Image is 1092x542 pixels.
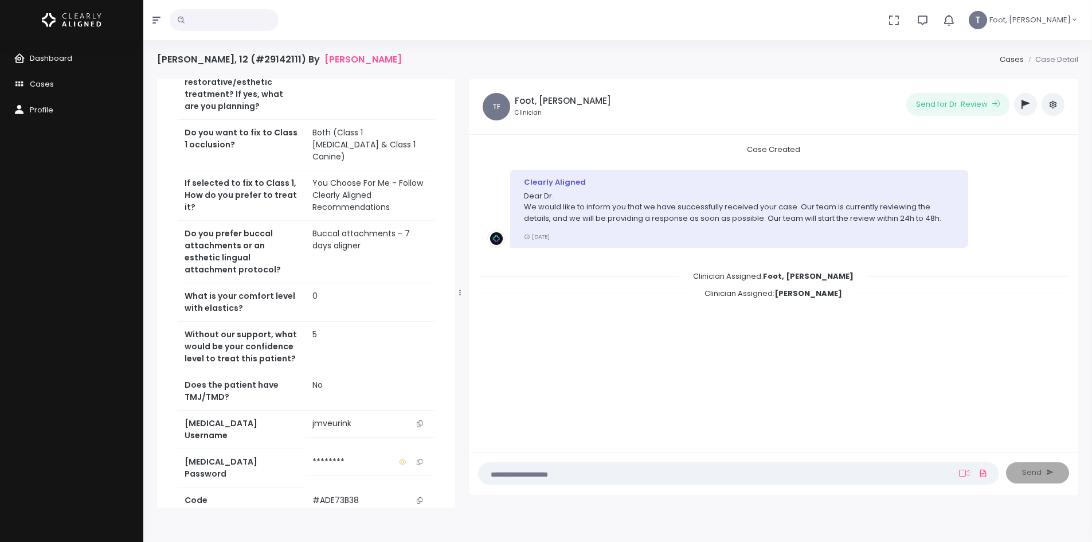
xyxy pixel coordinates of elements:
[679,267,867,285] span: Clinician Assigned:
[515,96,611,106] h5: Foot, [PERSON_NAME]
[30,53,72,64] span: Dashboard
[178,221,306,283] th: Do you prefer buccal attachments or an esthetic lingual attachment protocol?
[178,411,306,449] th: [MEDICAL_DATA] Username
[515,108,611,118] small: Clinician
[306,221,434,283] td: Buccal attachments - 7 days aligner
[957,469,972,478] a: Add Loom Video
[324,54,402,65] a: [PERSON_NAME]
[178,322,306,372] th: Without our support, what would be your confidence level to treat this patient?
[524,233,550,240] small: [DATE]
[157,79,455,508] div: scrollable content
[989,14,1071,26] span: Foot, [PERSON_NAME]
[524,177,954,188] div: Clearly Aligned
[178,449,306,488] th: [MEDICAL_DATA] Password
[306,120,434,170] td: Both (Class 1 [MEDICAL_DATA] & Class 1 Canine)
[306,322,434,372] td: 5
[733,141,814,158] span: Case Created
[1024,54,1078,65] li: Case Detail
[976,463,990,483] a: Add Files
[178,120,306,170] th: Do you want to fix to Class 1 occlusion?
[178,488,306,514] th: Code
[30,79,54,89] span: Cases
[774,288,842,299] b: [PERSON_NAME]
[30,104,53,115] span: Profile
[969,11,987,29] span: T
[178,372,306,411] th: Does the patient have TMJ/TMD?
[42,8,101,32] img: Logo Horizontal
[306,57,434,120] td: No
[178,283,306,322] th: What is your comfort level with elastics?
[524,190,954,224] p: Dear Dr. We would like to inform you that we have successfully received your case. Our team is cu...
[691,284,856,302] span: Clinician Assigned:
[763,271,854,282] b: Foot, [PERSON_NAME]
[306,488,434,514] td: #ADE73B38
[1000,54,1024,65] a: Cases
[178,57,306,120] th: Are you planning any restorative/esthetic treatment? If yes, what are you planning?
[306,170,434,221] td: You Choose For Me - Follow Clearly Aligned Recommendations
[483,93,510,120] span: TF
[306,372,434,411] td: No
[178,170,306,221] th: If selected to fix to Class 1, How do you prefer to treat it?
[906,93,1009,116] button: Send for Dr. Review
[157,54,402,65] h4: [PERSON_NAME], 12 (#29142111) By
[306,283,434,322] td: 0
[306,411,434,437] td: jmveurink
